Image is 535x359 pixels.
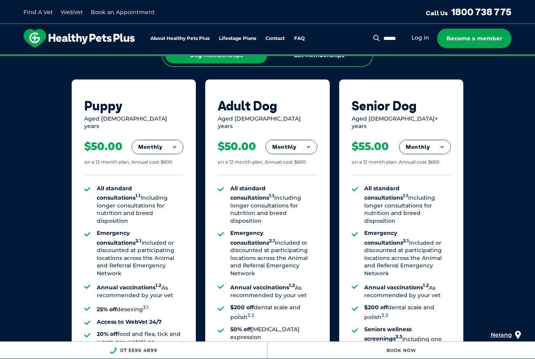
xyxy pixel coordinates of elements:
li: Including longer consultations for nutrition and breed disposition [97,185,183,225]
span: Nerang [491,331,512,338]
li: Including longer consultations for nutrition and breed disposition [230,185,317,225]
div: Aged [DEMOGRAPHIC_DATA] years [84,115,183,130]
a: WebVet [61,9,83,16]
sup: 3.2 [248,312,254,318]
sup: 1.1 [269,193,274,198]
img: location_pin.svg [515,331,521,339]
li: [MEDICAL_DATA] expression [230,326,317,341]
sup: 1.1 [403,193,408,198]
li: Included or discounted at participating locations across the Animal and Referral Emergency Network [364,229,451,277]
li: desexing [97,304,183,313]
strong: Annual vaccinations [364,284,429,291]
li: Included or discounted at participating locations across the Animal and Referral Emergency Network [230,229,317,277]
div: Puppy [84,98,183,113]
li: dental scale and polish [364,304,451,321]
strong: Access to WebVet 24/7 [97,318,162,325]
a: FAQ [294,36,305,41]
strong: 20% off [97,330,117,337]
div: on a 12 month plan. Annual cost $600 [218,159,306,166]
sup: 1.2 [423,283,429,289]
a: 07 5596 4899 [120,347,157,353]
sup: 2.1 [403,238,409,244]
div: Aged [DEMOGRAPHIC_DATA] years [218,115,317,130]
sup: 2.1 [269,238,275,244]
sup: 2.1 [136,238,141,244]
sup: 3.2 [381,312,388,318]
div: $55.00 [352,140,389,153]
span: Call Us [426,9,448,17]
strong: All standard consultations [364,185,408,201]
li: As recommended by your vet [230,282,317,299]
a: Nerang [491,330,512,340]
a: Book an Appointment [91,9,155,16]
strong: Emergency consultations [364,229,409,246]
div: Senior Dog [352,98,451,113]
a: Become a member [437,29,512,48]
sup: 3.1 [143,305,148,310]
div: Adult Dog [218,98,317,113]
a: Book Now [387,348,416,353]
button: Monthly [132,140,183,154]
li: Including longer consultations for nutrition and breed disposition [364,185,451,225]
sup: 3.3 [396,334,402,340]
sup: 1.2 [155,283,161,289]
strong: Annual vaccinations [97,284,161,291]
sup: 1.2 [289,283,295,289]
strong: All standard consultations [230,185,274,201]
button: Search [372,34,381,42]
a: Log in [412,34,429,41]
a: About Healthy Pets Plus [150,36,210,41]
strong: 50% off [230,326,251,333]
sup: 1.1 [136,193,141,198]
span: Proactive, preventative wellness program designed to keep your pet healthier and happier for longer [121,55,414,62]
button: Monthly [266,140,317,154]
div: $50.00 [218,140,256,153]
strong: All standard consultations [97,185,141,201]
strong: Emergency consultations [230,229,275,246]
a: Find A Vet [23,9,53,16]
div: on a 12 month plan. Annual cost $600 [84,159,172,166]
li: dental scale and polish [230,304,317,321]
strong: $200 off [364,304,388,311]
strong: Emergency consultations [97,229,141,246]
strong: Seniors wellness screenings [364,326,412,342]
li: Included or discounted at participating locations across the Animal and Referral Emergency Network [97,229,183,277]
img: location_phone.svg [110,347,117,354]
strong: $200 off [230,304,254,311]
li: food and flea, tick and worm preventatives purchased in-clinic [97,330,183,354]
button: Monthly [399,140,450,154]
strong: 25% off [97,306,117,313]
strong: Annual vaccinations [230,284,295,291]
a: Call Us1800 738 775 [426,6,512,18]
li: As recommended by your vet [97,282,183,299]
div: on a 12 month plan. Annual cost $660 [352,159,439,166]
li: As recommended by your vet [364,282,451,299]
div: $50.00 [84,140,123,153]
a: Lifestage Plans [219,36,256,41]
img: hpp-logo [23,29,135,48]
a: Contact [266,36,285,41]
div: Aged [DEMOGRAPHIC_DATA]+ years [352,115,451,130]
